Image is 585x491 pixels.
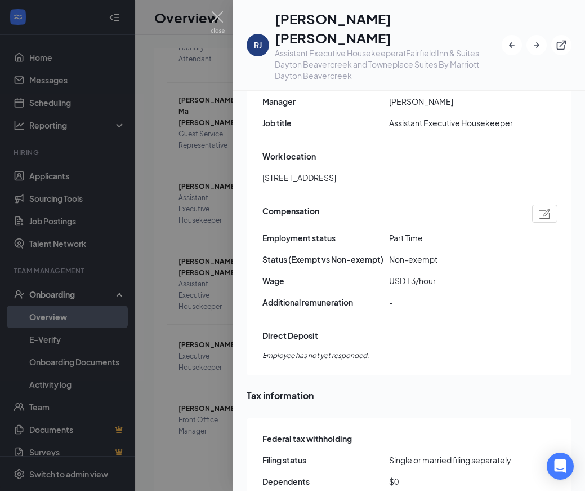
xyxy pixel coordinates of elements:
span: Manager [262,95,389,108]
span: Status (Exempt vs Non-exempt) [262,253,389,266]
span: Additional remuneration [262,296,389,308]
span: Direct Deposit [262,329,318,342]
h1: [PERSON_NAME] [PERSON_NAME] [275,9,502,47]
span: Wage [262,275,389,287]
span: Employee has not yet responded. [262,351,557,361]
span: Dependents [262,475,389,488]
span: Single or married filing separately [389,454,516,466]
button: ArrowLeftNew [502,35,522,55]
span: Tax information [247,388,571,402]
span: Filing status [262,454,389,466]
span: Non-exempt [389,253,516,266]
span: Work location [262,150,316,162]
button: ExternalLink [551,35,571,55]
button: ArrowRight [526,35,547,55]
svg: ArrowLeftNew [506,39,517,51]
span: [PERSON_NAME] [389,95,516,108]
span: $0 [389,475,516,488]
svg: ArrowRight [531,39,542,51]
div: Assistant Executive Housekeeper at Fairfield Inn & Suites Dayton Beavercreek and Towneplace Suite... [275,47,502,81]
span: Federal tax withholding [262,432,352,445]
div: Open Intercom Messenger [547,453,574,480]
span: [STREET_ADDRESS] [262,171,336,184]
span: Employment status [262,232,389,244]
span: - [389,296,516,308]
div: RJ [254,39,262,51]
span: Part Time [389,232,516,244]
span: Assistant Executive Housekeeper [389,117,516,129]
svg: ExternalLink [556,39,567,51]
span: Job title [262,117,389,129]
span: Compensation [262,205,319,223]
span: USD 13/hour [389,275,516,287]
